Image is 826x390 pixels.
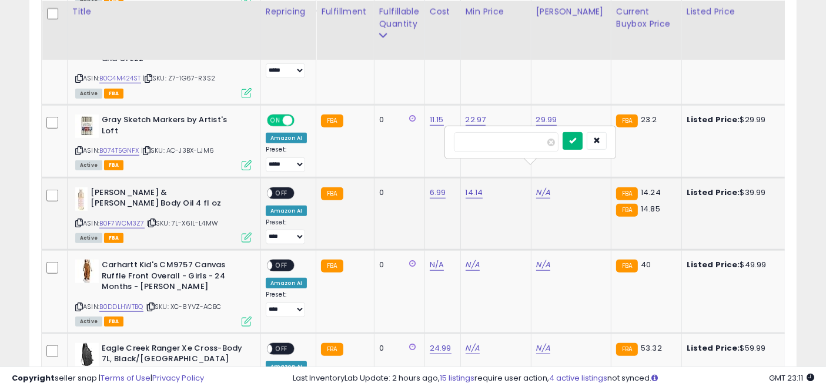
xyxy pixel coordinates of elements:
[641,342,662,354] span: 53.32
[266,146,307,172] div: Preset:
[99,302,143,312] a: B0DDLHWTBQ
[379,187,416,198] div: 0
[293,373,814,384] div: Last InventoryLab Update: 2 hours ago, require user action, not synced.
[379,6,420,31] div: Fulfillable Quantity
[641,114,657,125] span: 23.2
[379,260,416,270] div: 0
[321,115,343,127] small: FBA
[272,261,291,271] span: OFF
[641,259,651,270] span: 40
[379,115,416,125] div: 0
[75,260,252,325] div: ASIN:
[75,343,99,367] img: 31JzCQr8GBL._SL40_.jpg
[321,343,343,356] small: FBA
[75,89,102,99] span: All listings currently available for purchase on Amazon
[141,146,214,155] span: | SKU: AC-J3BX-LJM6
[266,133,307,143] div: Amazon AI
[75,115,99,138] img: 412-rgCeJ6L._SL40_.jpg
[687,6,788,18] div: Listed Price
[266,52,307,78] div: Preset:
[430,187,446,199] a: 6.99
[687,259,740,270] b: Listed Price:
[75,160,102,170] span: All listings currently available for purchase on Amazon
[104,89,124,99] span: FBA
[75,21,252,97] div: ASIN:
[536,342,550,354] a: N/A
[536,187,550,199] a: N/A
[72,6,256,18] div: Title
[466,187,483,199] a: 14.14
[75,187,88,211] img: 31goSZrRKLL._SL40_.jpg
[641,203,660,214] span: 14.85
[266,278,307,288] div: Amazon AI
[75,317,102,327] span: All listings currently available for purchase on Amazon
[687,187,740,198] b: Listed Price:
[272,188,291,198] span: OFF
[272,344,291,354] span: OFF
[266,218,307,244] div: Preset:
[293,116,312,126] span: OFF
[687,343,784,354] div: $59.99
[466,6,526,18] div: Min Price
[268,116,283,126] span: ON
[616,6,677,31] div: Current Buybox Price
[321,260,343,273] small: FBA
[75,115,252,169] div: ASIN:
[146,218,218,228] span: | SKU: 7L-X6IL-L4MW
[99,218,145,228] a: B0F7WCM3Z7
[687,115,784,125] div: $29.99
[75,260,99,283] img: 31QHZ5y8NDL._SL40_.jpg
[321,6,369,18] div: Fulfillment
[769,372,814,384] span: 2025-10-13 23:11 GMT
[687,342,740,354] b: Listed Price:
[536,259,550,271] a: N/A
[440,372,474,384] a: 15 listings
[12,373,204,384] div: seller snap | |
[99,73,141,83] a: B0C4M424ST
[430,6,456,18] div: Cost
[91,187,233,212] b: [PERSON_NAME] & [PERSON_NAME] Body Oil 4 fl oz
[616,260,638,273] small: FBA
[430,259,444,271] a: N/A
[145,302,221,311] span: | SKU: XC-8YVZ-ACBC
[687,260,784,270] div: $49.99
[321,187,343,200] small: FBA
[687,114,740,125] b: Listed Price:
[616,115,638,127] small: FBA
[641,187,661,198] span: 14.24
[616,343,638,356] small: FBA
[266,6,311,18] div: Repricing
[104,160,124,170] span: FBA
[430,114,444,126] a: 11.15
[104,233,124,243] span: FBA
[143,73,215,83] span: | SKU: Z7-1G67-R3S2
[616,204,638,217] small: FBA
[266,206,307,216] div: Amazon AI
[104,317,124,327] span: FBA
[466,342,480,354] a: N/A
[536,114,557,126] a: 29.99
[536,6,606,18] div: [PERSON_NAME]
[102,260,245,295] b: Carhartt Kid's CM9757 Canvas Ruffle Front Overall - Girls - 24 Months - [PERSON_NAME]
[266,291,307,317] div: Preset:
[102,115,245,139] b: Gray Sketch Markers by Artist's Loft
[101,372,151,384] a: Terms of Use
[75,187,252,242] div: ASIN:
[616,187,638,200] small: FBA
[12,372,55,384] strong: Copyright
[430,342,452,354] a: 24.99
[99,146,139,156] a: B074T5GNFX
[152,372,204,384] a: Privacy Policy
[466,259,480,271] a: N/A
[75,233,102,243] span: All listings currently available for purchase on Amazon
[549,372,607,384] a: 4 active listings
[379,343,416,354] div: 0
[102,343,245,368] b: Eagle Creek Ranger Xe Cross-Body 7L, Black/[GEOGRAPHIC_DATA]
[687,187,784,198] div: $39.99
[466,114,486,126] a: 22.97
